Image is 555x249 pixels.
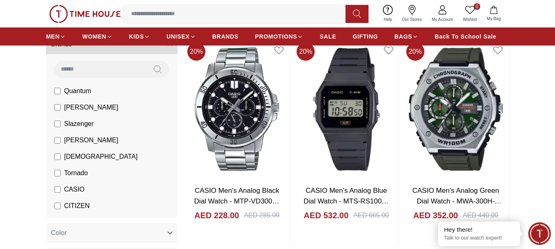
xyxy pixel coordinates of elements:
[54,153,61,160] input: [DEMOGRAPHIC_DATA]
[474,3,480,10] span: 0
[82,32,106,41] span: WOMEN
[403,39,509,179] img: CASIO Men's Analog Green Dial Watch - MWA-300H-3AVDF
[399,16,425,23] span: Our Stores
[184,39,290,179] img: CASIO Men's Analog Black Dial Watch - MTP-VD300D-1EUDF
[255,29,304,44] a: PROMOTIONS
[64,152,138,162] span: [DEMOGRAPHIC_DATA]
[46,223,177,243] button: Color
[166,32,189,41] span: UNISEX
[46,32,60,41] span: MEN
[394,32,412,41] span: BAGS
[353,210,389,220] div: AED 665.00
[54,88,61,94] input: Quantum
[64,201,90,211] span: CITIZEN
[54,170,61,176] input: Tornado
[64,119,94,129] span: Slazenger
[444,226,514,234] div: Hey there!
[413,210,458,221] h4: AED 352.00
[352,32,378,41] span: GIFTING
[54,203,61,209] input: CITIZEN
[54,137,61,144] input: [PERSON_NAME]
[187,43,205,61] span: 20 %
[64,86,91,96] span: Quantum
[458,3,482,24] a: 0Wishlist
[380,16,396,23] span: Help
[304,210,348,221] h4: AED 532.00
[64,168,88,178] span: Tornado
[394,29,418,44] a: BAGS
[352,29,378,44] a: GIFTING
[166,29,196,44] a: UNISEX
[194,187,280,215] a: CASIO Men's Analog Black Dial Watch - MTP-VD300D-1EUDF
[54,186,61,193] input: CASIO
[320,32,336,41] span: SALE
[293,39,399,179] img: CASIO Men's Analog Blue Dial Watch - MTS-RS100D-2AVDF
[64,185,85,194] span: CASIO
[463,210,498,220] div: AED 440.00
[54,121,61,127] input: Slazenger
[304,187,389,215] a: CASIO Men's Analog Blue Dial Watch - MTS-RS100D-2AVDF
[82,29,113,44] a: WOMEN
[435,29,496,44] a: Back To School Sale
[297,43,315,61] span: 20 %
[397,3,427,24] a: Our Stores
[64,217,87,227] span: GUESS
[435,32,496,41] span: Back To School Sale
[482,4,506,23] button: My Bag
[51,228,67,238] span: Color
[64,103,118,112] span: [PERSON_NAME]
[244,210,279,220] div: AED 285.00
[212,32,239,41] span: BRANDS
[412,187,502,215] a: CASIO Men's Analog Green Dial Watch - MWA-300H-3AVDF
[255,32,297,41] span: PROMOTIONS
[49,5,121,23] img: ...
[320,29,336,44] a: SALE
[129,32,144,41] span: KIDS
[444,235,514,242] p: Talk to our watch expert!
[212,29,239,44] a: BRANDS
[54,104,61,111] input: [PERSON_NAME]
[379,3,397,24] a: Help
[460,16,480,23] span: Wishlist
[484,16,504,22] span: My Bag
[528,222,551,245] div: Chat Widget
[194,210,239,221] h4: AED 228.00
[64,135,118,145] span: [PERSON_NAME]
[428,16,456,23] span: My Account
[129,29,150,44] a: KIDS
[406,43,424,61] span: 20 %
[46,29,66,44] a: MEN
